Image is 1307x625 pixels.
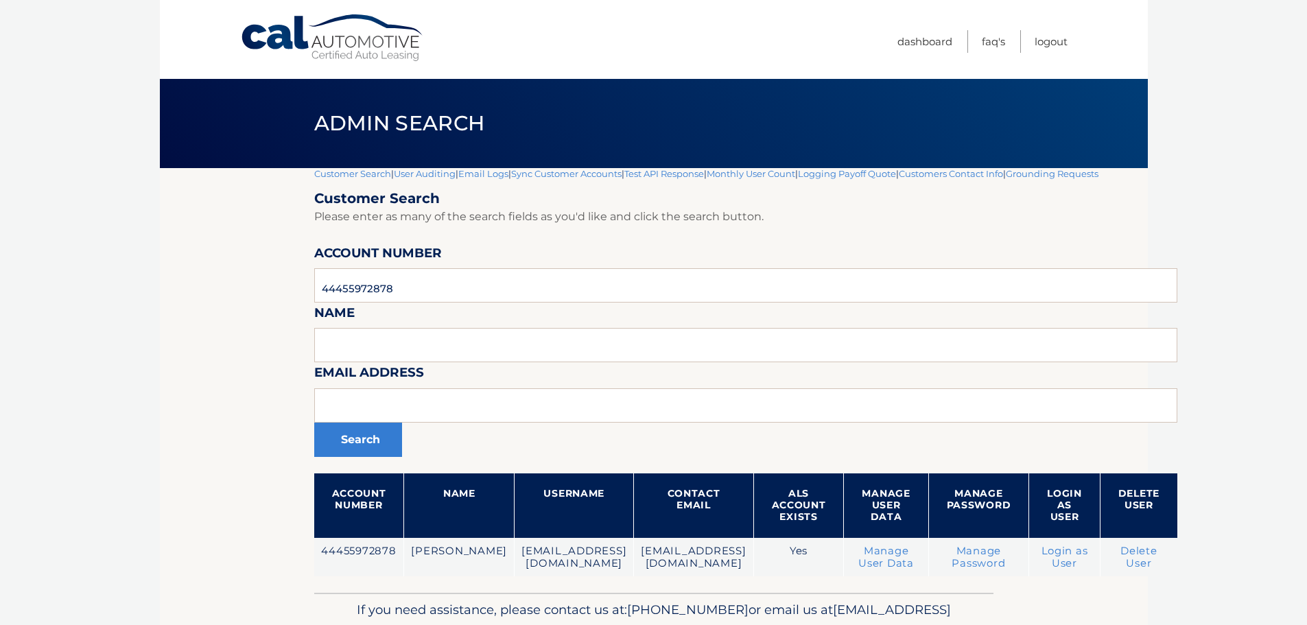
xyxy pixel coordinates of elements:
p: Please enter as many of the search fields as you'd like and click the search button. [314,207,1177,226]
a: Delete User [1120,545,1157,569]
a: Test API Response [624,168,704,179]
td: [PERSON_NAME] [404,538,515,577]
td: Yes [753,538,844,577]
td: [EMAIL_ADDRESS][DOMAIN_NAME] [634,538,753,577]
a: FAQ's [982,30,1005,53]
label: Account Number [314,243,442,268]
td: 44455972878 [314,538,404,577]
a: Email Logs [458,168,508,179]
th: Username [515,473,634,538]
th: Delete User [1100,473,1177,538]
a: Grounding Requests [1006,168,1098,179]
a: Monthly User Count [707,168,795,179]
button: Search [314,423,402,457]
label: Email Address [314,362,424,388]
a: Sync Customer Accounts [511,168,622,179]
a: Login as User [1041,545,1088,569]
div: | | | | | | | | [314,168,1177,593]
th: Login as User [1029,473,1100,538]
th: ALS Account Exists [753,473,844,538]
span: Admin Search [314,110,485,136]
a: Dashboard [897,30,952,53]
span: [PHONE_NUMBER] [627,602,749,617]
th: Contact Email [634,473,753,538]
th: Name [404,473,515,538]
a: Cal Automotive [240,14,425,62]
a: Customers Contact Info [899,168,1003,179]
a: User Auditing [394,168,456,179]
a: Manage Password [952,545,1005,569]
th: Account Number [314,473,404,538]
th: Manage User Data [844,473,928,538]
a: Logging Payoff Quote [798,168,896,179]
th: Manage Password [928,473,1029,538]
a: Logout [1035,30,1068,53]
td: [EMAIL_ADDRESS][DOMAIN_NAME] [515,538,634,577]
a: Customer Search [314,168,391,179]
label: Name [314,303,355,328]
h2: Customer Search [314,190,1177,207]
a: Manage User Data [858,545,914,569]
